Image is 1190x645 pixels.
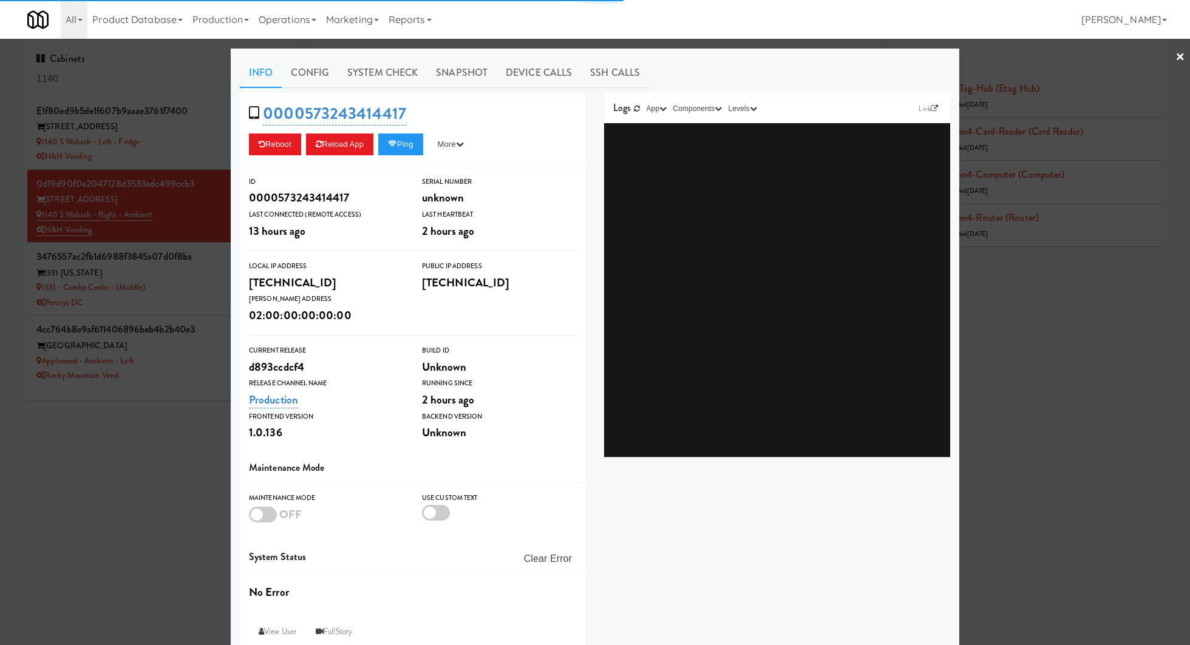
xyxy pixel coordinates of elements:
[428,133,474,155] button: More
[422,176,577,188] div: Serial Number
[422,411,577,423] div: Backend Version
[249,187,404,208] div: 0000573243414417
[249,550,306,564] span: System Status
[263,102,406,126] a: 0000573243414417
[916,103,941,115] a: Link
[422,492,577,504] div: Use Custom Text
[279,506,302,522] span: OFF
[422,272,577,293] div: [TECHNICAL_ID]
[1175,39,1185,76] a: ×
[249,293,404,305] div: [PERSON_NAME] Address
[422,422,577,443] div: Unknown
[249,176,404,188] div: ID
[422,345,577,357] div: Build Id
[422,223,474,239] span: 2 hours ago
[422,357,577,377] div: Unknown
[613,101,631,115] span: Logs
[422,377,577,390] div: Running Since
[338,58,427,88] a: System Check
[249,422,404,443] div: 1.0.136
[249,357,404,377] div: d893ccdcf4
[240,58,282,88] a: Info
[249,272,404,293] div: [TECHNICAL_ID]
[249,582,577,603] div: No Error
[378,133,423,155] button: Ping
[422,209,577,221] div: Last Heartbeat
[249,209,404,221] div: Last Connected (Remote Access)
[27,9,49,30] img: Micromart
[519,548,577,570] button: Clear Error
[644,103,670,115] button: App
[249,377,404,390] div: Release Channel Name
[497,58,581,88] a: Device Calls
[249,492,404,504] div: Maintenance Mode
[427,58,497,88] a: Snapshot
[249,223,305,239] span: 13 hours ago
[249,133,301,155] button: Reboot
[422,187,577,208] div: unknown
[306,621,362,643] a: FullStory
[422,391,474,408] span: 2 hours ago
[581,58,649,88] a: SSH Calls
[306,133,373,155] button: Reload App
[249,621,306,643] a: View User
[725,103,760,115] button: Levels
[249,305,404,326] div: 02:00:00:00:00:00
[249,461,325,474] span: Maintenance Mode
[249,391,298,408] a: Production
[282,58,338,88] a: Config
[249,260,404,272] div: Local IP Address
[422,260,577,272] div: Public IP Address
[670,103,725,115] button: Components
[249,345,404,357] div: Current Release
[249,411,404,423] div: Frontend Version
